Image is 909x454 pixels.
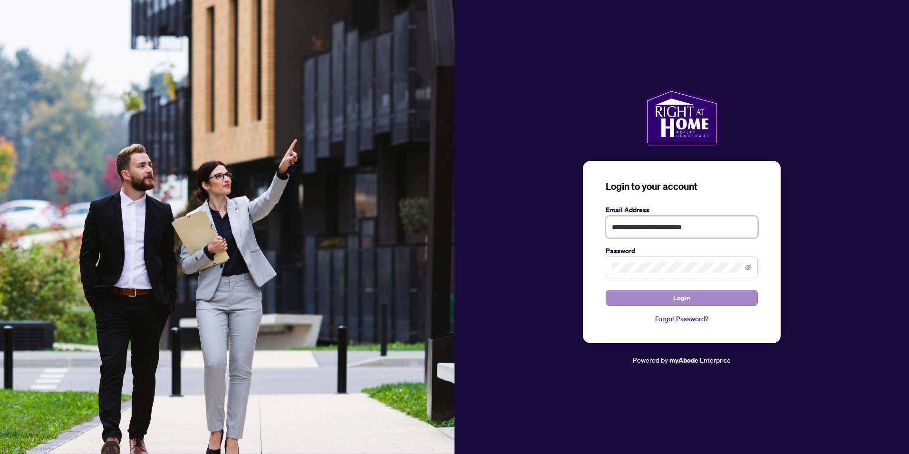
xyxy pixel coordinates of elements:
[606,205,758,215] label: Email Address
[606,180,758,193] h3: Login to your account
[700,355,731,364] span: Enterprise
[669,355,698,365] a: myAbode
[673,290,690,306] span: Login
[606,290,758,306] button: Login
[633,355,668,364] span: Powered by
[745,264,752,271] span: eye-invisible
[606,314,758,324] a: Forgot Password?
[645,89,718,146] img: ma-logo
[606,246,758,256] label: Password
